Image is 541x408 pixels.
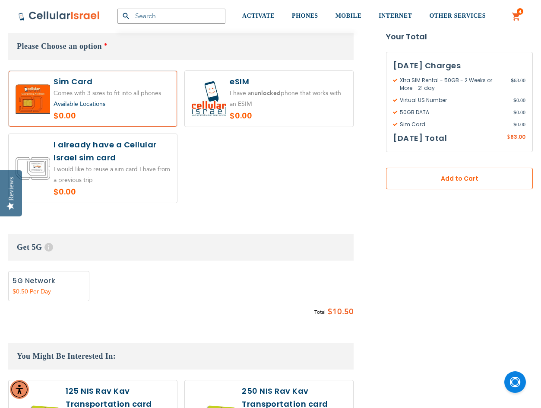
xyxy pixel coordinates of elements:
a: Available Locations [54,100,105,108]
span: 0.00 [513,96,525,104]
span: $ [513,121,516,128]
span: ACTIVATE [242,13,275,19]
a: 4 [512,12,521,22]
button: Add to Cart [386,168,533,189]
span: PHONES [292,13,318,19]
span: $ [328,306,332,319]
span: Add to Cart [414,174,504,183]
span: OTHER SERVICES [429,13,486,19]
strong: Your Total [386,30,533,43]
span: Virtual US Number [393,96,513,104]
input: Search [117,9,225,24]
h3: [DATE] Charges [393,59,525,72]
span: 0.00 [513,108,525,116]
span: 63.00 [510,133,525,140]
span: Sim Card [393,121,513,128]
span: INTERNET [379,13,412,19]
h3: Get 5G [8,234,354,261]
div: Accessibility Menu [10,380,29,399]
span: 4 [519,8,522,15]
img: Cellular Israel Logo [18,11,100,21]
span: $ [513,96,516,104]
span: Help [44,243,53,252]
span: Please Choose an option [17,42,102,51]
span: 10.50 [332,306,354,319]
h3: [DATE] Total [393,132,447,145]
span: Xtra SIM Rental - 50GB - 2 Weeks or More - 21 day [393,76,511,92]
span: MOBILE [335,13,362,19]
span: 0.00 [513,121,525,128]
span: $ [507,134,510,141]
span: Total [314,308,326,317]
span: 50GB DATA [393,108,513,116]
div: Reviews [7,177,15,201]
span: You Might Be Interested In: [17,352,116,360]
span: 63.00 [511,76,525,92]
span: $ [511,76,514,84]
span: $ [513,108,516,116]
